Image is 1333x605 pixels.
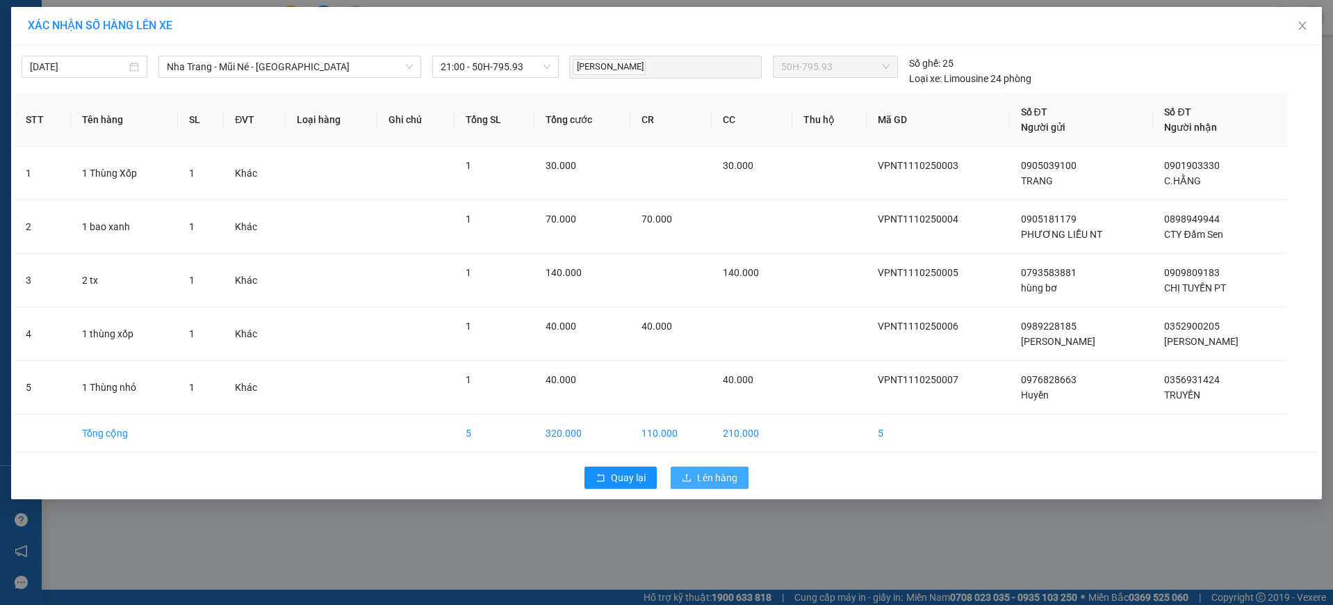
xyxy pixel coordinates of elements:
span: 0905181179 [1021,213,1077,225]
img: logo.jpg [7,7,56,56]
span: [PERSON_NAME] [573,59,646,75]
div: Limousine 24 phòng [909,71,1031,86]
th: Ghi chú [377,93,455,147]
span: down [405,63,414,71]
th: Mã GD [867,93,1010,147]
span: Số ghế: [909,56,940,71]
td: 1 thùng xốp [71,307,178,361]
span: Nha Trang - Mũi Né - Sài Gòn [167,56,413,77]
li: VP VP [PERSON_NAME] Lão [96,75,185,121]
td: Khác [224,200,286,254]
td: 1 [15,147,71,200]
span: C.HẰNG [1164,175,1201,186]
th: CC [712,93,793,147]
td: 2 [15,200,71,254]
button: Close [1283,7,1322,46]
th: Tên hàng [71,93,178,147]
span: hùng bơ [1021,282,1057,293]
td: Khác [224,147,286,200]
span: 1 [189,275,195,286]
span: 0898949944 [1164,213,1220,225]
td: 110.000 [630,414,712,453]
span: upload [682,473,692,484]
span: 1 [466,160,471,171]
td: 5 [455,414,534,453]
span: TRUYỀN [1164,389,1200,401]
span: Quay lại [611,470,646,485]
span: 70.000 [546,213,576,225]
span: 21:00 - 50H-795.93 [441,56,550,77]
td: 1 bao xanh [71,200,178,254]
span: TRANG [1021,175,1053,186]
span: rollback [596,473,605,484]
span: CHỊ TUYỀN PT [1164,282,1226,293]
span: VPNT1110250003 [878,160,958,171]
span: [PERSON_NAME] [1164,336,1238,347]
th: Tổng cước [534,93,630,147]
th: Tổng SL [455,93,534,147]
th: STT [15,93,71,147]
td: 1 Thùng Xốp [71,147,178,200]
td: Khác [224,361,286,414]
span: Số ĐT [1021,106,1047,118]
span: 70.000 [641,213,672,225]
td: Khác [224,254,286,307]
span: 0909809183 [1164,267,1220,278]
span: 140.000 [723,267,759,278]
span: 1 [189,328,195,339]
td: 5 [15,361,71,414]
td: Tổng cộng [71,414,178,453]
button: uploadLên hàng [671,467,749,489]
span: 1 [189,382,195,393]
span: VPNT1110250005 [878,267,958,278]
span: 40.000 [723,374,753,385]
span: 0976828663 [1021,374,1077,385]
span: 1 [189,168,195,179]
span: 50H-795.93 [781,56,890,77]
span: Loại xe: [909,71,942,86]
td: 320.000 [534,414,630,453]
td: 3 [15,254,71,307]
span: 0901903330 [1164,160,1220,171]
li: Nam Hải Limousine [7,7,202,59]
span: Người gửi [1021,122,1065,133]
span: 1 [466,374,471,385]
span: close [1297,20,1308,31]
span: CTY Đầm Sen [1164,229,1222,240]
td: 4 [15,307,71,361]
span: VPNT1110250004 [878,213,958,225]
td: 5 [867,414,1010,453]
span: 40.000 [546,374,576,385]
span: [PERSON_NAME] [1021,336,1095,347]
th: ĐVT [224,93,286,147]
span: 1 [466,321,471,332]
td: 210.000 [712,414,793,453]
span: 0356931424 [1164,374,1220,385]
span: PHƯƠNG LIỄU NT [1021,229,1102,240]
span: 30.000 [546,160,576,171]
button: rollbackQuay lại [584,467,657,489]
span: VPNT1110250007 [878,374,958,385]
span: Lên hàng [697,470,737,485]
span: VPNT1110250006 [878,321,958,332]
span: XÁC NHẬN SỐ HÀNG LÊN XE [28,19,172,32]
th: SL [178,93,224,147]
span: 0352900205 [1164,321,1220,332]
span: 40.000 [641,321,672,332]
th: Loại hàng [286,93,377,147]
span: 0989228185 [1021,321,1077,332]
span: 0905039100 [1021,160,1077,171]
td: 2 tx [71,254,178,307]
td: Khác [224,307,286,361]
span: Số ĐT [1164,106,1191,118]
span: 140.000 [546,267,582,278]
th: CR [630,93,712,147]
span: 1 [466,267,471,278]
span: 40.000 [546,321,576,332]
td: 1 Thùng nhỏ [71,361,178,414]
span: 1 [189,221,195,232]
li: VP VP [GEOGRAPHIC_DATA] [7,75,96,121]
th: Thu hộ [792,93,867,147]
input: 11/10/2025 [30,59,126,74]
span: Huyền [1021,389,1049,401]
